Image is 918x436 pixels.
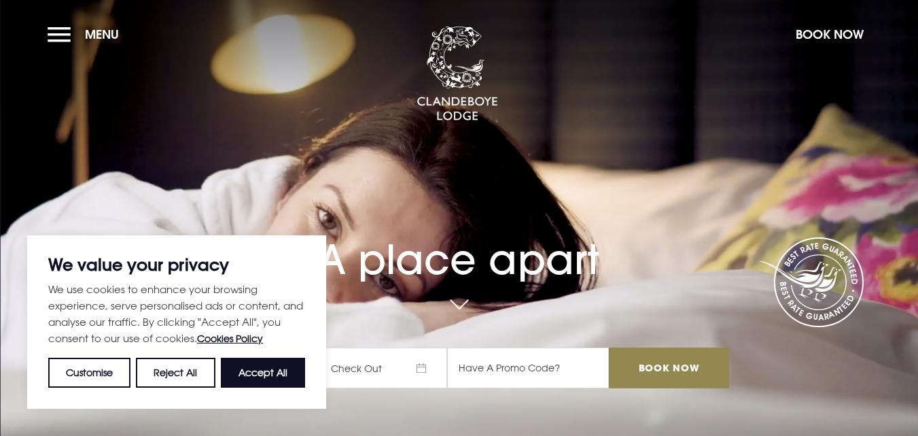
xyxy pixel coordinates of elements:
button: Reject All [136,358,215,388]
button: Accept All [221,358,305,388]
a: Cookies Policy [197,333,263,344]
input: Have A Promo Code? [447,348,609,388]
h1: A place apart [189,209,728,284]
button: Book Now [789,20,870,49]
span: Menu [85,27,119,42]
p: We use cookies to enhance your browsing experience, serve personalised ads or content, and analys... [48,281,305,347]
img: Clandeboye Lodge [417,27,498,122]
button: Menu [48,20,126,49]
button: Customise [48,358,130,388]
p: We value your privacy [48,256,305,273]
span: Check Out [318,348,447,388]
div: We value your privacy [27,235,326,409]
input: Book Now [609,348,728,388]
